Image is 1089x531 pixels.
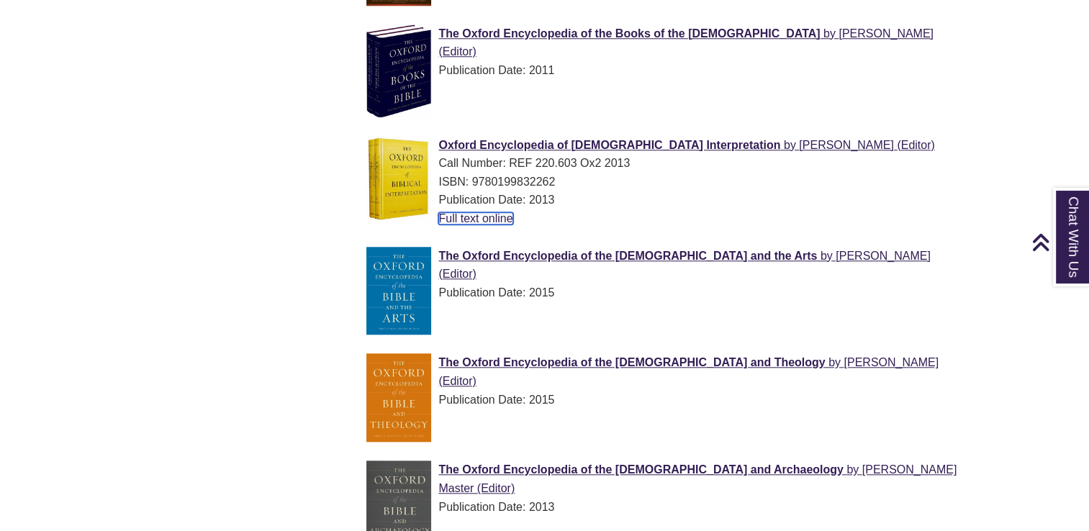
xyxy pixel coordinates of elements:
[799,139,934,151] span: [PERSON_NAME] (Editor)
[1031,232,1085,252] a: Back to Top
[821,250,833,262] span: by
[438,463,957,494] a: The Oxford Encyclopedia of the [DEMOGRAPHIC_DATA] and Archaeology by [PERSON_NAME] Master (Editor)
[366,391,968,409] div: Publication Date: 2015
[366,191,968,209] div: Publication Date: 2013
[438,250,817,262] span: The Oxford Encyclopedia of the [DEMOGRAPHIC_DATA] and the Arts
[438,463,957,494] span: [PERSON_NAME] Master (Editor)
[438,212,512,224] a: Full text online
[438,139,934,151] a: Oxford Encyclopedia of [DEMOGRAPHIC_DATA] Interpretation by [PERSON_NAME] (Editor)
[846,463,859,476] span: by
[823,27,836,40] span: by
[366,498,968,517] div: Publication Date: 2013
[784,139,796,151] span: by
[366,154,968,173] div: Call Number: REF 220.603 Ox2 2013
[438,139,780,151] span: Oxford Encyclopedia of [DEMOGRAPHIC_DATA] Interpretation
[366,283,968,302] div: Publication Date: 2015
[438,356,939,387] a: The Oxford Encyclopedia of the [DEMOGRAPHIC_DATA] and Theology by [PERSON_NAME] (Editor)
[438,463,843,476] span: The Oxford Encyclopedia of the [DEMOGRAPHIC_DATA] and Archaeology
[438,27,934,58] a: The Oxford Encyclopedia of the Books of the [DEMOGRAPHIC_DATA] by [PERSON_NAME] (Editor)
[438,27,820,40] span: The Oxford Encyclopedia of the Books of the [DEMOGRAPHIC_DATA]
[828,356,841,368] span: by
[438,250,930,281] a: The Oxford Encyclopedia of the [DEMOGRAPHIC_DATA] and the Arts by [PERSON_NAME] (Editor)
[438,27,934,58] span: [PERSON_NAME] (Editor)
[438,250,930,281] span: [PERSON_NAME] (Editor)
[366,173,968,191] div: ISBN: 9780199832262
[438,356,825,368] span: The Oxford Encyclopedia of the [DEMOGRAPHIC_DATA] and Theology
[366,61,968,80] div: Publication Date: 2011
